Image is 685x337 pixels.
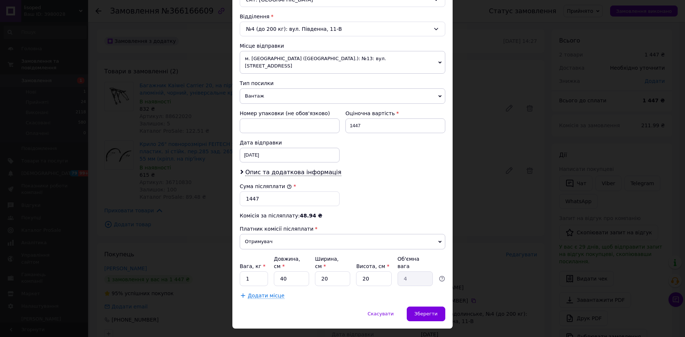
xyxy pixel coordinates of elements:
label: Вага, кг [240,263,265,269]
div: Об'ємна вага [398,255,433,270]
label: Висота, см [356,263,389,269]
div: Комісія за післяплату: [240,212,445,219]
span: Зберегти [414,311,438,316]
span: м. [GEOGRAPHIC_DATA] ([GEOGRAPHIC_DATA].): №13: вул. [STREET_ADDRESS] [240,51,445,74]
label: Довжина, см [274,256,300,269]
span: Платник комісії післяплати [240,226,313,232]
span: 48.94 ₴ [300,213,322,219]
label: Ширина, см [315,256,338,269]
span: Тип посилки [240,80,273,86]
span: Скасувати [367,311,394,316]
div: №4 (до 200 кг): вул. Південна, 11-В [240,22,445,36]
div: Номер упаковки (не обов'язково) [240,110,340,117]
span: Отримувач [240,234,445,249]
span: Опис та додаткова інформація [245,169,341,176]
span: Місце відправки [240,43,284,49]
label: Сума післяплати [240,183,292,189]
span: Додати місце [248,293,284,299]
div: Оціночна вартість [345,110,445,117]
div: Дата відправки [240,139,340,146]
span: Вантаж [240,88,445,104]
div: Відділення [240,13,445,20]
